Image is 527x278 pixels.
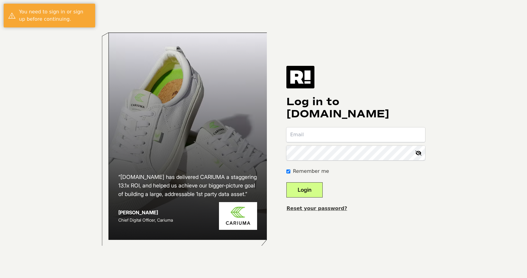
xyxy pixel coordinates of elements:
[286,205,347,211] a: Reset your password?
[118,209,158,216] strong: [PERSON_NAME]
[286,66,314,88] img: Retention.com
[118,217,173,223] span: Chief Digital Officer, Cariuma
[293,168,329,175] label: Remember me
[19,8,91,23] div: You need to sign in or sign up before continuing.
[118,173,257,198] h2: “[DOMAIN_NAME] has delivered CARIUMA a staggering 13.1x ROI, and helped us achieve our bigger-pic...
[286,96,425,120] h1: Log in to [DOMAIN_NAME]
[219,202,257,230] img: Cariuma
[286,182,323,198] button: Login
[286,127,425,142] input: Email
